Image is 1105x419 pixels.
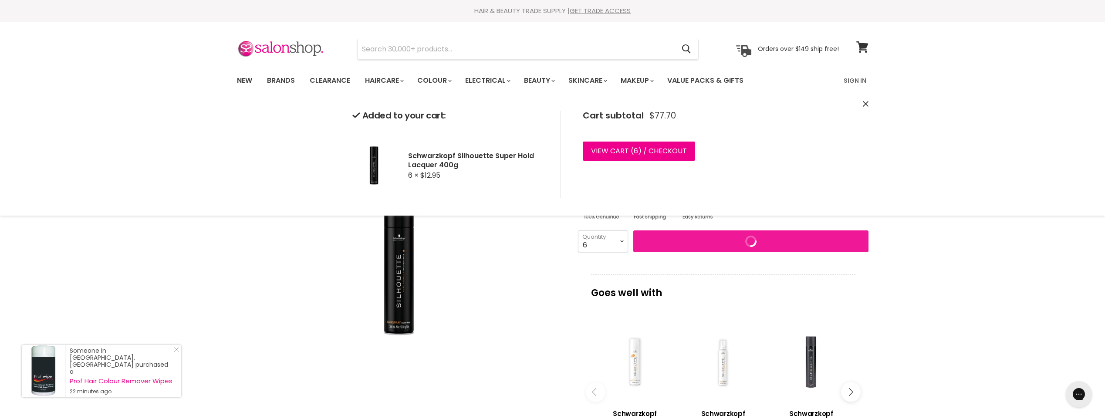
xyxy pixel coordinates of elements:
[70,347,172,395] div: Someone in [GEOGRAPHIC_DATA], [GEOGRAPHIC_DATA] purchased a
[170,347,179,356] a: Close Notification
[420,170,440,180] span: $12.95
[517,71,560,90] a: Beauty
[634,146,638,156] span: 6
[352,111,547,121] h2: Added to your cart:
[174,347,179,352] svg: Close Icon
[562,71,612,90] a: Skincare
[675,39,698,59] button: Search
[591,274,855,303] p: Goes well with
[357,39,699,60] form: Product
[226,7,879,15] div: HAIR & BEAUTY TRADE SUPPLY |
[70,378,172,385] a: Prof Hair Colour Remover Wipes
[323,153,476,382] img: Schwarzkopf Silhouette Super Hold Lacquer 500g
[303,71,357,90] a: Clearance
[230,71,259,90] a: New
[661,71,750,90] a: Value Packs & Gifts
[411,71,457,90] a: Colour
[583,109,644,122] span: Cart subtotal
[649,111,676,121] span: $77.70
[358,71,409,90] a: Haircare
[260,71,301,90] a: Brands
[614,71,659,90] a: Makeup
[459,71,516,90] a: Electrical
[230,68,794,93] ul: Main menu
[70,388,172,395] small: 22 minutes ago
[358,39,675,59] input: Search
[758,45,839,53] p: Orders over $149 ship free!
[570,6,631,15] a: GET TRADE ACCESS
[408,151,547,169] h2: Schwarzkopf Silhouette Super Hold Lacquer 400g
[226,68,879,93] nav: Main
[583,142,695,161] a: View cart (6) / Checkout
[352,133,396,199] img: Schwarzkopf Silhouette Super Hold Lacquer 400g
[838,71,872,90] a: Sign In
[408,170,419,180] span: 6 ×
[22,345,65,397] a: Visit product page
[1061,378,1096,410] iframe: Gorgias live chat messenger
[863,100,868,109] button: Close
[578,230,628,252] select: Quantity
